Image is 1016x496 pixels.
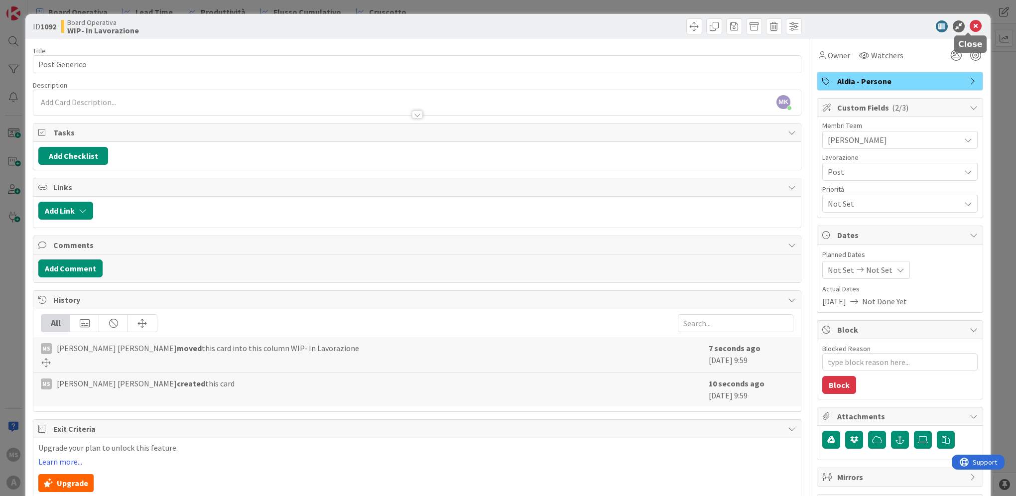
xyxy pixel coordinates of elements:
[822,249,978,260] span: Planned Dates
[41,315,70,332] div: All
[38,147,108,165] button: Add Checklist
[38,457,82,466] a: Learn more...
[822,122,978,129] div: Membri Team
[828,198,960,210] span: Not Set
[53,181,783,193] span: Links
[837,324,965,336] span: Block
[67,18,139,26] span: Board Operativa
[837,102,965,114] span: Custom Fields
[67,26,139,34] b: WIP- In Lavorazione
[38,202,93,220] button: Add Link
[892,103,908,113] span: ( 2/3 )
[862,295,907,307] span: Not Done Yet
[21,1,45,13] span: Support
[33,55,801,73] input: type card name here...
[828,49,850,61] span: Owner
[38,474,94,492] button: Upgrade
[871,49,903,61] span: Watchers
[822,154,978,161] div: Lavorazione
[822,295,846,307] span: [DATE]
[837,410,965,422] span: Attachments
[38,443,796,492] div: Upgrade your plan to unlock this feature.
[33,81,67,90] span: Description
[53,423,783,435] span: Exit Criteria
[828,134,960,146] span: [PERSON_NAME]
[57,377,235,389] span: [PERSON_NAME] [PERSON_NAME] this card
[822,186,978,193] div: Priorità
[837,229,965,241] span: Dates
[837,75,965,87] span: Aldia - Persone
[837,471,965,483] span: Mirrors
[53,239,783,251] span: Comments
[41,343,52,354] div: MS
[958,39,983,49] h5: Close
[53,126,783,138] span: Tasks
[53,294,783,306] span: History
[678,314,793,332] input: Search...
[822,376,856,394] button: Block
[828,264,854,276] span: Not Set
[822,284,978,294] span: Actual Dates
[40,21,56,31] b: 1092
[177,378,205,388] b: created
[828,165,955,179] span: Post
[33,46,46,55] label: Title
[38,259,103,277] button: Add Comment
[776,95,790,109] span: MK
[709,343,761,353] b: 7 seconds ago
[709,378,764,388] b: 10 seconds ago
[41,378,52,389] div: MS
[33,20,56,32] span: ID
[57,342,359,354] span: [PERSON_NAME] [PERSON_NAME] this card into this column WIP- In Lavorazione
[709,377,793,401] div: [DATE] 9:59
[709,342,793,367] div: [DATE] 9:59
[822,344,871,353] label: Blocked Reason
[177,343,202,353] b: moved
[866,264,892,276] span: Not Set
